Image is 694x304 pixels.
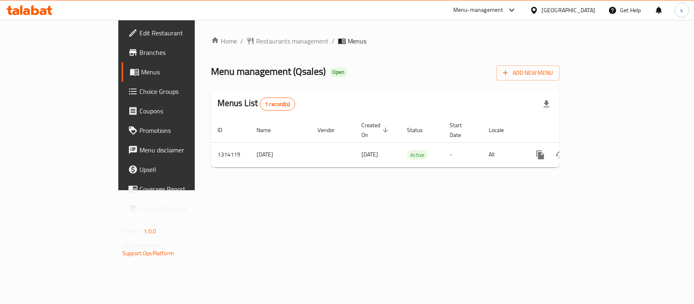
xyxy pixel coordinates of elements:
[144,226,156,237] span: 1.0.0
[211,118,615,167] table: enhanced table
[329,67,348,77] div: Open
[260,100,295,108] span: 1 record(s)
[122,140,234,160] a: Menu disclaimer
[122,240,160,250] span: Get support on:
[139,184,228,194] span: Coverage Report
[531,145,550,165] button: more
[139,48,228,57] span: Branches
[122,62,234,82] a: Menus
[122,23,234,43] a: Edit Restaurant
[139,106,228,116] span: Coupons
[407,150,428,160] span: Active
[218,97,295,111] h2: Menus List
[141,67,228,77] span: Menus
[139,165,228,174] span: Upsell
[250,142,311,167] td: [DATE]
[122,226,142,237] span: Version:
[122,160,234,179] a: Upsell
[218,125,233,135] span: ID
[139,28,228,38] span: Edit Restaurant
[332,36,335,46] li: /
[139,87,228,96] span: Choice Groups
[139,126,228,135] span: Promotions
[453,5,503,15] div: Menu-management
[329,69,348,76] span: Open
[122,199,234,218] a: Grocery Checklist
[257,125,281,135] span: Name
[542,6,595,15] div: [GEOGRAPHIC_DATA]
[139,145,228,155] span: Menu disclaimer
[139,204,228,213] span: Grocery Checklist
[537,94,556,114] div: Export file
[524,118,615,143] th: Actions
[246,36,329,46] a: Restaurants management
[680,6,683,15] span: s
[122,82,234,101] a: Choice Groups
[318,125,345,135] span: Vendor
[122,121,234,140] a: Promotions
[122,179,234,199] a: Coverage Report
[503,68,553,78] span: Add New Menu
[122,43,234,62] a: Branches
[482,142,524,167] td: All
[450,120,472,140] span: Start Date
[443,142,482,167] td: -
[361,149,378,160] span: [DATE]
[361,120,391,140] span: Created On
[256,36,329,46] span: Restaurants management
[260,98,295,111] div: Total records count
[211,36,559,46] nav: breadcrumb
[348,36,366,46] span: Menus
[211,62,326,80] span: Menu management ( Qsales )
[240,36,243,46] li: /
[550,145,570,165] button: Change Status
[407,125,433,135] span: Status
[489,125,514,135] span: Locale
[496,65,559,80] button: Add New Menu
[122,248,174,258] a: Support.OpsPlatform
[122,101,234,121] a: Coupons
